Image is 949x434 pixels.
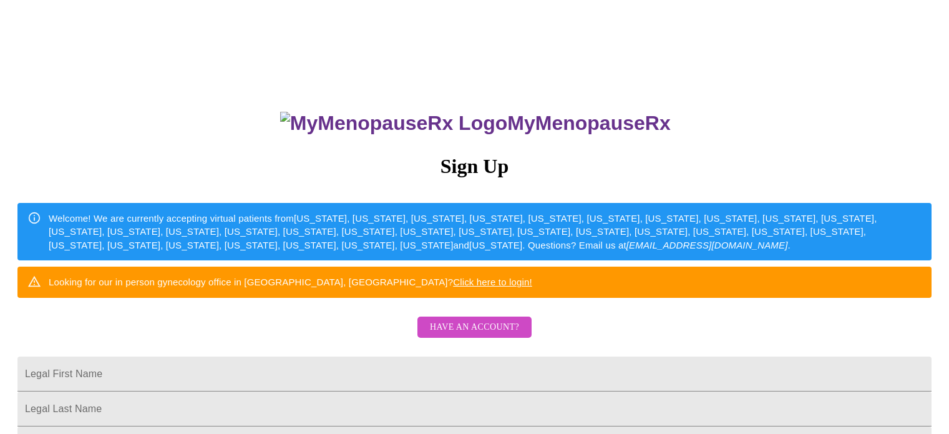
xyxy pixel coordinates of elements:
[414,330,535,341] a: Have an account?
[49,270,532,293] div: Looking for our in person gynecology office in [GEOGRAPHIC_DATA], [GEOGRAPHIC_DATA]?
[19,112,932,135] h3: MyMenopauseRx
[626,240,788,250] em: [EMAIL_ADDRESS][DOMAIN_NAME]
[417,317,532,338] button: Have an account?
[430,320,519,335] span: Have an account?
[280,112,507,135] img: MyMenopauseRx Logo
[453,277,532,287] a: Click here to login!
[49,207,922,257] div: Welcome! We are currently accepting virtual patients from [US_STATE], [US_STATE], [US_STATE], [US...
[17,155,932,178] h3: Sign Up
